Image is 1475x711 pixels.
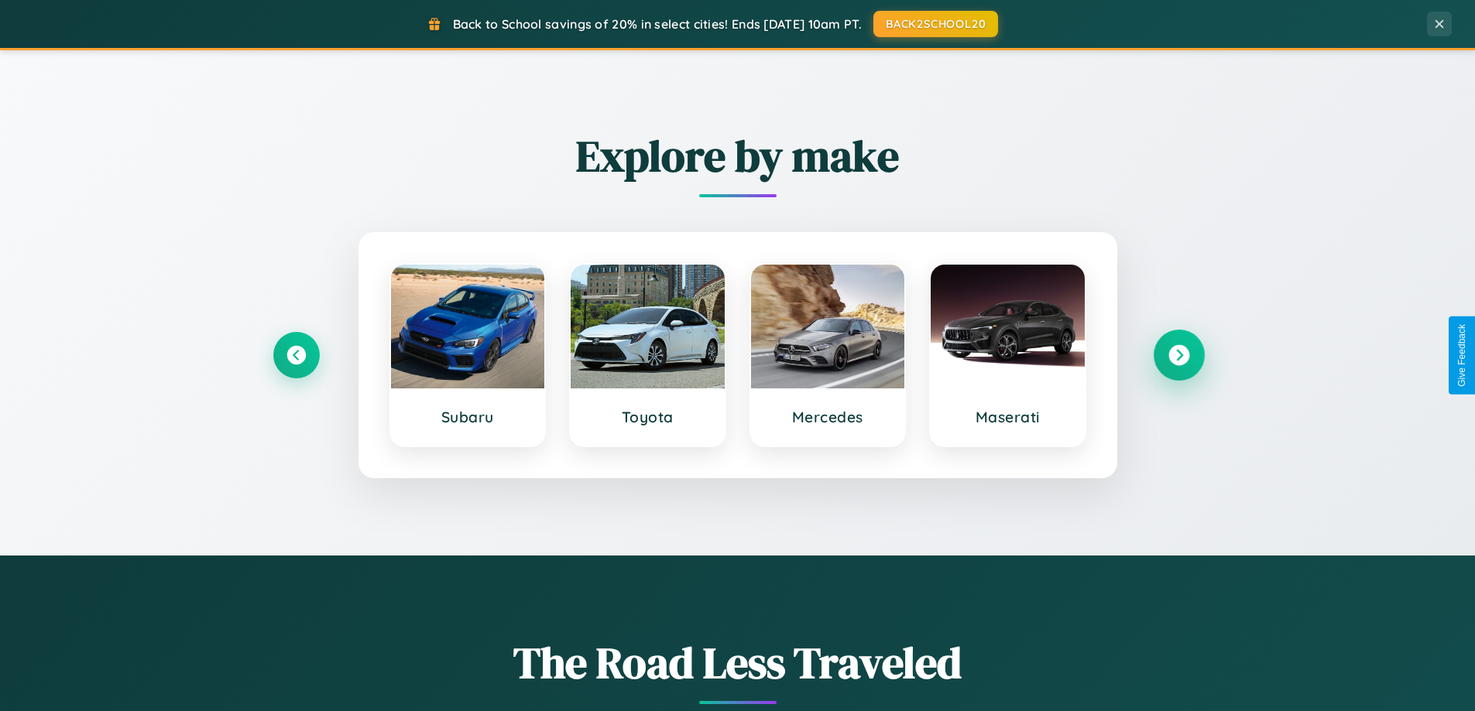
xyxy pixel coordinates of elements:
[453,16,862,32] span: Back to School savings of 20% in select cities! Ends [DATE] 10am PT.
[946,408,1069,426] h3: Maserati
[273,126,1202,186] h2: Explore by make
[273,633,1202,692] h1: The Road Less Traveled
[767,408,890,426] h3: Mercedes
[1456,324,1467,387] div: Give Feedback
[873,11,998,37] button: BACK2SCHOOL20
[586,408,709,426] h3: Toyota
[406,408,530,426] h3: Subaru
